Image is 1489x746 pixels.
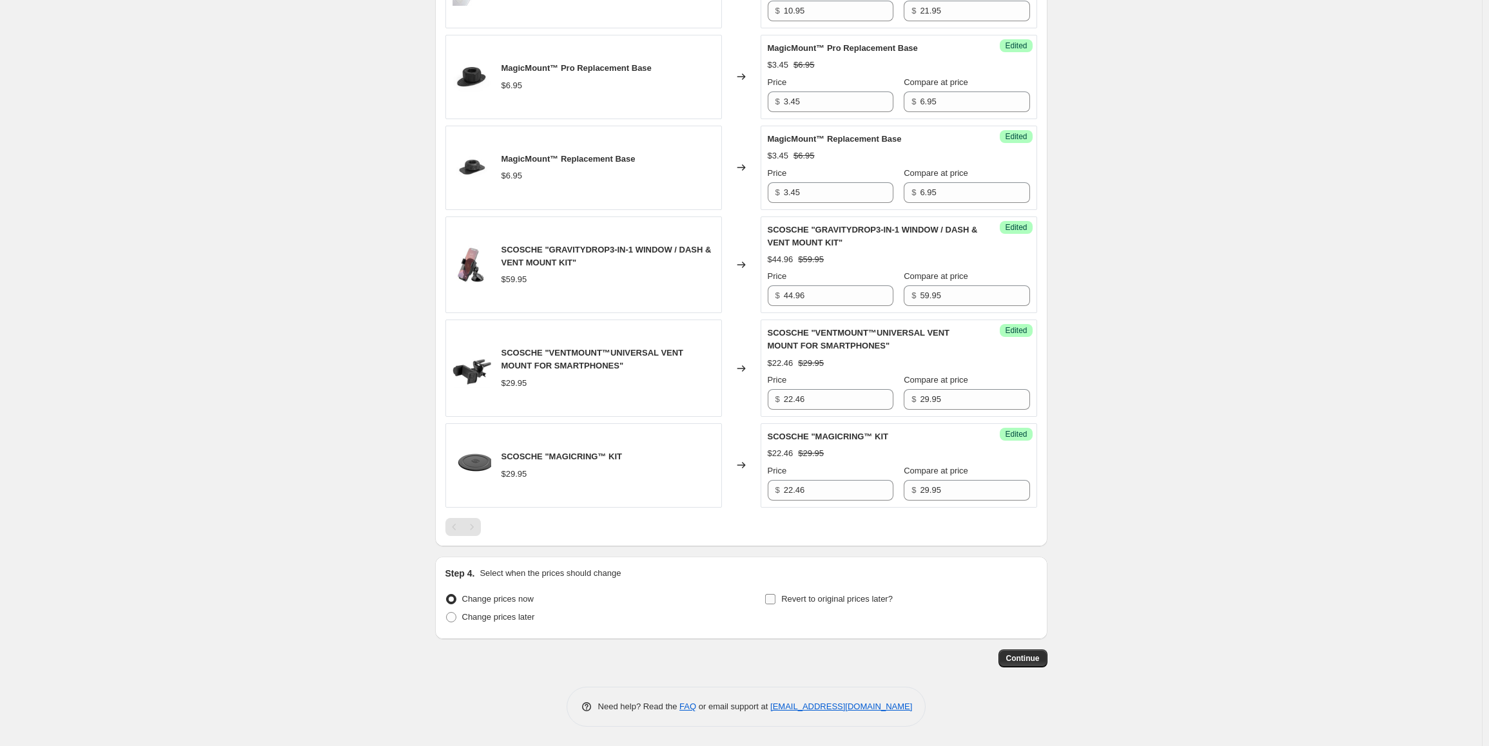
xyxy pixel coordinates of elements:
[1005,222,1027,233] span: Edited
[904,77,968,87] span: Compare at price
[768,432,888,441] span: SCOSCHE "MAGICRING™ KIT
[768,328,950,350] span: SCOSCHE "VENTMOUNT™UNIVERSAL VENT MOUNT FOR SMARTPHONES"
[768,375,787,385] span: Price
[775,97,780,106] span: $
[775,291,780,300] span: $
[1005,41,1027,51] span: Edited
[462,594,534,604] span: Change prices now
[453,57,491,96] img: mpdbase_ps1_single_1000_80x.jpg
[598,702,680,711] span: Need help? Read the
[501,273,527,286] div: $59.95
[798,357,824,370] strike: $29.95
[480,567,621,580] p: Select when the prices should change
[768,225,978,247] span: SCOSCHE "GRAVITYDROP3-IN-1 WINDOW / DASH & VENT MOUNT KIT"
[768,253,793,266] div: $44.96
[1005,325,1027,336] span: Edited
[696,702,770,711] span: or email support at
[798,447,824,460] strike: $29.95
[501,245,712,267] span: SCOSCHE "GRAVITYDROP3-IN-1 WINDOW / DASH & VENT MOUNT KIT"
[768,447,793,460] div: $22.46
[679,702,696,711] a: FAQ
[904,466,968,475] span: Compare at price
[453,446,491,484] img: MPLTMSPCH_2PK_ADHESIVE_MAGSAFE_COMPATIBLE_MAG_ADAPTERS_FRONT_80x.png
[501,468,527,481] div: $29.95
[768,59,789,72] div: $3.45
[911,291,916,300] span: $
[768,43,918,53] span: MagicMount™ Pro Replacement Base
[1005,131,1027,142] span: Edited
[501,452,622,461] span: SCOSCHE "MAGICRING™ KIT
[768,357,793,370] div: $22.46
[904,271,968,281] span: Compare at price
[768,168,787,178] span: Price
[453,349,491,388] img: HVM2_UNIVERSAL_VENT_MOUNT_SMARTPHONES_45_2_80x.png
[911,6,916,15] span: $
[501,154,636,164] span: MagicMount™ Replacement Base
[911,187,916,197] span: $
[1006,653,1040,664] span: Continue
[768,134,902,144] span: MagicMount™ Replacement Base
[768,466,787,475] span: Price
[911,97,916,106] span: $
[768,271,787,281] span: Price
[798,253,824,266] strike: $59.95
[453,148,491,187] img: magdbase_ps1_1_80x.jpg
[501,79,523,92] div: $6.95
[904,375,968,385] span: Compare at price
[445,567,475,580] h2: Step 4.
[775,394,780,404] span: $
[445,518,481,536] nav: Pagination
[770,702,912,711] a: [EMAIL_ADDRESS][DOMAIN_NAME]
[998,649,1047,667] button: Continue
[775,6,780,15] span: $
[453,245,491,284] img: GHVWD_SP_UNIVERSAL_3IN1_PHONE_MOUNT_KIT_45_80x.jpg
[501,348,684,370] span: SCOSCHE "VENTMOUNT™UNIVERSAL VENT MOUNT FOR SMARTPHONES"
[793,59,815,72] strike: $6.95
[911,394,916,404] span: $
[462,612,535,622] span: Change prices later
[904,168,968,178] span: Compare at price
[775,485,780,495] span: $
[1005,429,1027,439] span: Edited
[501,377,527,390] div: $29.95
[793,149,815,162] strike: $6.95
[501,63,652,73] span: MagicMount™ Pro Replacement Base
[768,149,789,162] div: $3.45
[781,594,893,604] span: Revert to original prices later?
[501,169,523,182] div: $6.95
[911,485,916,495] span: $
[775,187,780,197] span: $
[768,77,787,87] span: Price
